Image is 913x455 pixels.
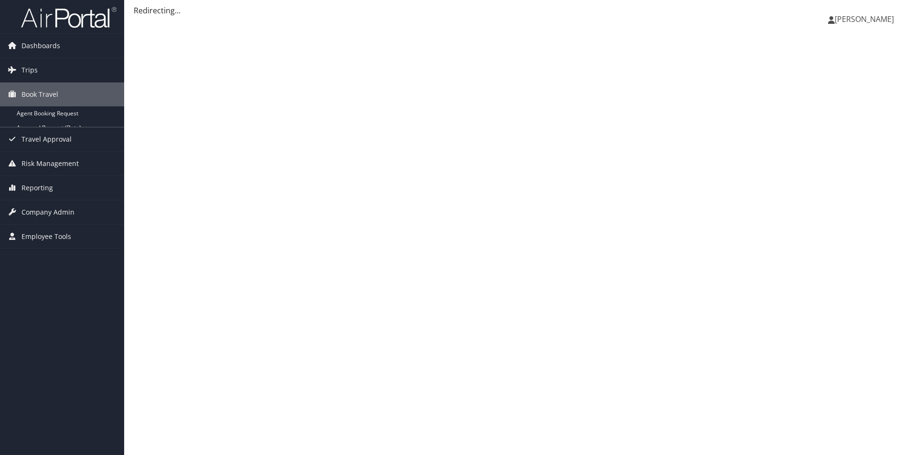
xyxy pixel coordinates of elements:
[21,58,38,82] span: Trips
[21,225,71,248] span: Employee Tools
[21,83,58,106] span: Book Travel
[21,6,117,29] img: airportal-logo.png
[21,200,74,224] span: Company Admin
[21,152,79,176] span: Risk Management
[21,127,72,151] span: Travel Approval
[21,176,53,200] span: Reporting
[835,14,894,24] span: [PERSON_NAME]
[828,5,903,33] a: [PERSON_NAME]
[134,5,903,16] div: Redirecting...
[21,34,60,58] span: Dashboards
